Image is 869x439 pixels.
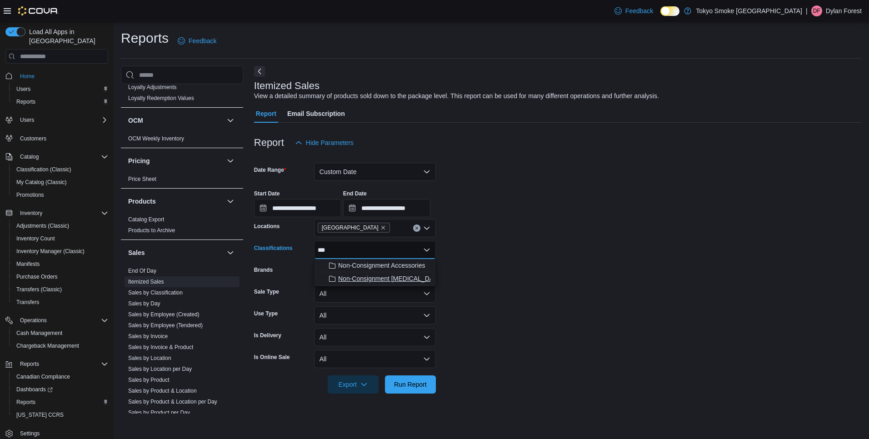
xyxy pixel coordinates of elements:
span: Operations [20,317,47,324]
button: My Catalog (Classic) [9,176,112,189]
span: Inventory [16,208,108,219]
span: Adjustments (Classic) [13,220,108,231]
label: Use Type [254,310,278,317]
span: Inventory [20,210,42,217]
button: Catalog [2,150,112,163]
button: Transfers [9,296,112,309]
span: Canadian Compliance [13,371,108,382]
a: Classification (Classic) [13,164,75,175]
label: Is Online Sale [254,354,290,361]
span: Customers [20,135,46,142]
button: Clear input [413,224,420,232]
a: My Catalog (Classic) [13,177,70,188]
button: Users [16,115,38,125]
button: Sales [225,247,236,258]
a: Users [13,84,34,95]
label: Sale Type [254,288,279,295]
button: Adjustments (Classic) [9,219,112,232]
span: Sales by Invoice & Product [128,344,193,351]
a: Cash Management [13,328,66,339]
button: Transfers (Classic) [9,283,112,296]
span: Sales by Product [128,376,170,384]
a: Price Sheet [128,176,156,182]
span: Cash Management [16,329,62,337]
h3: Itemized Sales [254,80,320,91]
span: Transfers (Classic) [13,284,108,295]
button: Hide Parameters [291,134,357,152]
span: My Catalog (Classic) [13,177,108,188]
h3: Sales [128,248,145,257]
div: Choose from the following options [314,259,436,285]
a: Customers [16,133,50,144]
a: Sales by Product & Location [128,388,197,394]
span: Manitoba [318,223,390,233]
a: Sales by Invoice & Product [128,344,193,350]
button: Reports [16,359,43,369]
a: Catalog Export [128,216,164,223]
span: Inventory Count [13,233,108,244]
span: Itemized Sales [128,278,164,285]
span: Transfers (Classic) [16,286,62,293]
a: OCM Weekly Inventory [128,135,184,142]
button: Pricing [128,156,223,165]
p: Dylan Forest [826,5,862,16]
div: Products [121,214,243,239]
a: Purchase Orders [13,271,61,282]
span: Catalog [20,153,39,160]
span: Feedback [625,6,653,15]
a: Reports [13,397,39,408]
button: Manifests [9,258,112,270]
button: Users [2,114,112,126]
span: Export [333,375,373,394]
span: [US_STATE] CCRS [16,411,64,419]
a: Inventory Manager (Classic) [13,246,88,257]
a: Sales by Classification [128,289,183,296]
div: OCM [121,133,243,148]
input: Press the down key to open a popover containing a calendar. [254,199,341,217]
button: Inventory [2,207,112,219]
button: Non-Consignment [MEDICAL_DATA] [314,272,436,285]
h3: Report [254,137,284,148]
span: Sales by Product & Location [128,387,197,394]
span: Sales by Product & Location per Day [128,398,217,405]
div: View a detailed summary of products sold down to the package level. This report can be used for m... [254,91,659,101]
a: Loyalty Redemption Values [128,95,194,101]
button: Purchase Orders [9,270,112,283]
span: Sales by Location per Day [128,365,192,373]
button: Catalog [16,151,42,162]
a: Transfers [13,297,43,308]
button: Pricing [225,155,236,166]
button: Non-Consignment Accessories [314,259,436,272]
button: Promotions [9,189,112,201]
h3: Products [128,197,156,206]
a: Reports [13,96,39,107]
button: Reports [2,358,112,370]
span: Customers [16,133,108,144]
button: Sales [128,248,223,257]
span: Sales by Invoice [128,333,168,340]
span: Transfers [16,299,39,306]
button: All [314,328,436,346]
span: Reports [16,359,108,369]
button: Customers [2,132,112,145]
a: Sales by Product [128,377,170,383]
span: Hide Parameters [306,138,354,147]
span: Reports [13,397,108,408]
button: Open list of options [423,224,430,232]
a: Sales by Location [128,355,171,361]
a: Sales by Employee (Tendered) [128,322,203,329]
a: Manifests [13,259,43,269]
label: Classifications [254,244,293,252]
a: Feedback [174,32,220,50]
span: Dashboards [16,386,53,393]
button: Close list of options [423,246,430,254]
span: Non-Consignment Accessories [338,261,425,270]
a: Chargeback Management [13,340,83,351]
span: Dashboards [13,384,108,395]
span: Run Report [394,380,427,389]
p: Tokyo Smoke [GEOGRAPHIC_DATA] [696,5,802,16]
